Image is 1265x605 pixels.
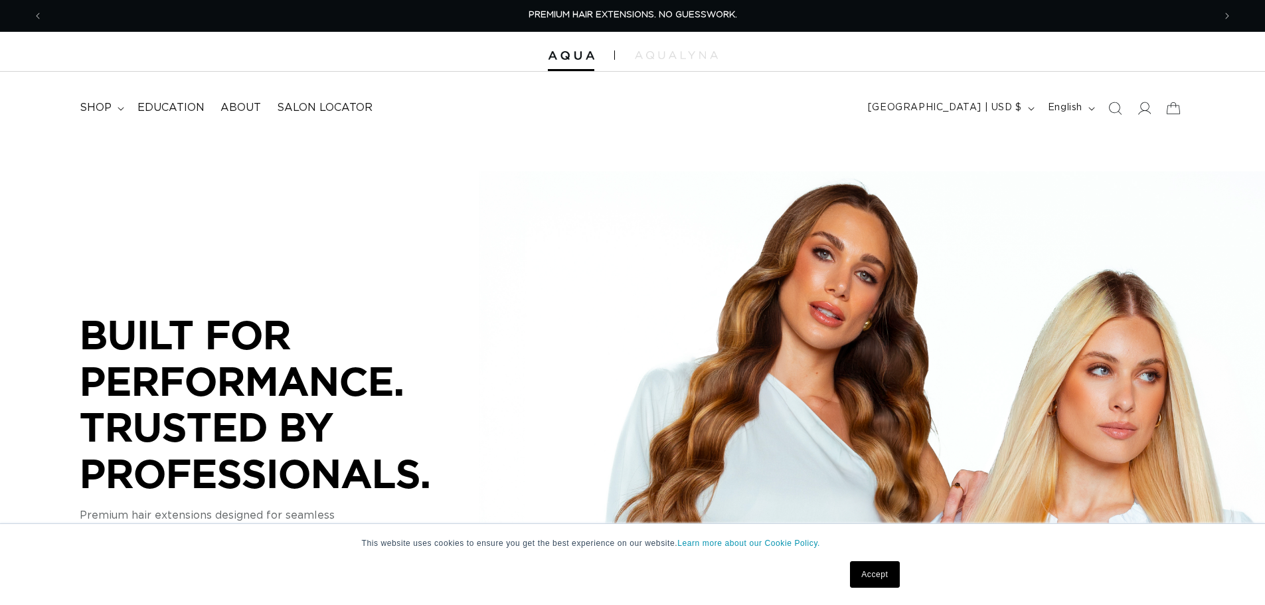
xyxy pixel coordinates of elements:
p: BUILT FOR PERFORMANCE. TRUSTED BY PROFESSIONALS. [80,311,478,496]
span: shop [80,101,112,115]
a: Education [129,93,212,123]
img: Aqua Hair Extensions [548,51,594,60]
p: This website uses cookies to ensure you get the best experience on our website. [362,537,904,549]
span: Education [137,101,205,115]
span: [GEOGRAPHIC_DATA] | USD $ [868,101,1022,115]
span: About [220,101,261,115]
a: Learn more about our Cookie Policy. [677,539,820,548]
button: Previous announcement [23,3,52,29]
a: Accept [850,561,899,588]
span: PREMIUM HAIR EXTENSIONS. NO GUESSWORK. [529,11,737,19]
button: Next announcement [1213,3,1242,29]
span: English [1048,101,1082,115]
span: Salon Locator [277,101,373,115]
button: English [1040,96,1100,121]
img: aqualyna.com [635,51,718,59]
summary: Search [1100,94,1130,123]
summary: shop [72,93,129,123]
a: About [212,93,269,123]
p: Premium hair extensions designed for seamless blends, consistent results, and performance you can... [80,507,478,555]
a: Salon Locator [269,93,380,123]
button: [GEOGRAPHIC_DATA] | USD $ [860,96,1040,121]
